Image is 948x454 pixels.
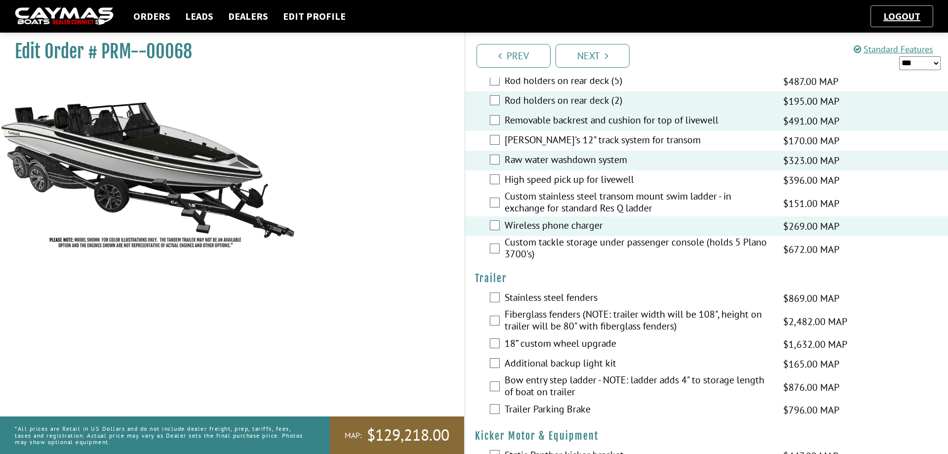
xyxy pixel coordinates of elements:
[505,173,771,188] label: High speed pick up for livewell
[783,94,839,109] span: $195.00 MAP
[783,403,839,417] span: $796.00 MAP
[783,380,839,395] span: $876.00 MAP
[878,10,925,22] a: Logout
[783,219,839,234] span: $269.00 MAP
[15,41,439,63] h1: Edit Order # PRM--00068
[505,357,771,371] label: Additional backup light kit
[345,430,362,441] span: MAP:
[505,134,771,148] label: [PERSON_NAME]'s 12" track system for transom
[505,337,771,352] label: 18” custom wheel upgrade
[476,44,551,68] a: Prev
[505,114,771,128] label: Removable backrest and cushion for top of livewell
[180,10,218,23] a: Leads
[783,153,839,168] span: $323.00 MAP
[783,242,839,257] span: $672.00 MAP
[223,10,273,23] a: Dealers
[505,374,771,400] label: Bow entry step ladder - NOTE: ladder adds 4" to storage length of boat on trailer
[783,173,839,188] span: $396.00 MAP
[783,314,847,329] span: $2,482.00 MAP
[854,43,933,55] a: Standard Features
[474,42,948,68] ul: Pagination
[505,219,771,234] label: Wireless phone charger
[505,75,771,89] label: Rod holders on rear deck (5)
[15,420,308,450] p: *All prices are Retail in US Dollars and do not include dealer freight, prep, tariffs, fees, taxe...
[278,10,351,23] a: Edit Profile
[505,236,771,262] label: Custom tackle storage under passenger console (holds 5 Plano 3700's)
[505,190,771,216] label: Custom stainless steel transom mount swim ladder - in exchange for standard Res Q ladder
[15,7,114,26] img: caymas-dealer-connect-2ed40d3bc7270c1d8d7ffb4b79bf05adc795679939227970def78ec6f6c03838.gif
[475,272,938,285] h4: Trailer
[555,44,630,68] a: Next
[505,291,771,306] label: Stainless steel fenders
[505,403,771,417] label: Trailer Parking Brake
[783,74,838,89] span: $487.00 MAP
[783,357,839,371] span: $165.00 MAP
[783,114,839,128] span: $491.00 MAP
[367,425,449,446] span: $129,218.00
[783,337,847,352] span: $1,632.00 MAP
[505,154,771,168] label: Raw water washdown system
[783,196,839,211] span: $151.00 MAP
[128,10,175,23] a: Orders
[475,430,938,442] h4: Kicker Motor & Equipment
[505,308,771,334] label: Fiberglass fenders (NOTE: trailer width will be 108", height on trailer will be 80" with fibergla...
[330,416,464,454] a: MAP:$129,218.00
[783,291,839,306] span: $869.00 MAP
[783,133,839,148] span: $170.00 MAP
[505,94,771,109] label: Rod holders on rear deck (2)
